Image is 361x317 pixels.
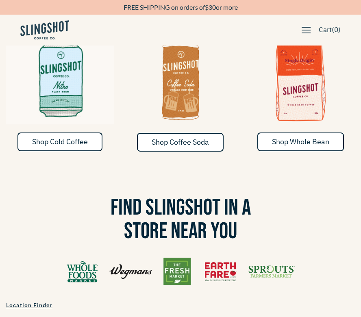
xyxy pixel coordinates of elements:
a: Coffee Soda [126,35,235,133]
span: ( [332,24,334,35]
span: $ [205,3,209,11]
span: Shop Whole Bean [272,137,329,146]
span: Shop Cold Coffee [32,137,88,146]
span: 0 [334,25,338,34]
span: Find Slingshot in a Store Near You [111,194,251,245]
img: Whole Bean Coffee [247,35,355,124]
span: Location Finder [6,302,52,309]
img: Coffee Soda [126,35,235,125]
a: Shop Coffee Soda [137,133,224,152]
a: Whole Bean Coffee [247,35,355,132]
a: Shop Cold Coffee [17,132,102,151]
img: Find Us [67,258,295,285]
a: Cold & Flash Brew [6,35,114,132]
img: Cold & Flash Brew [6,35,114,124]
a: Shop Whole Bean [257,132,344,151]
span: Shop Coffee Soda [152,137,209,147]
span: ) [338,24,341,35]
a: Cart(0) [315,22,345,38]
a: Location Finder [6,297,52,313]
span: 30 [209,3,216,11]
